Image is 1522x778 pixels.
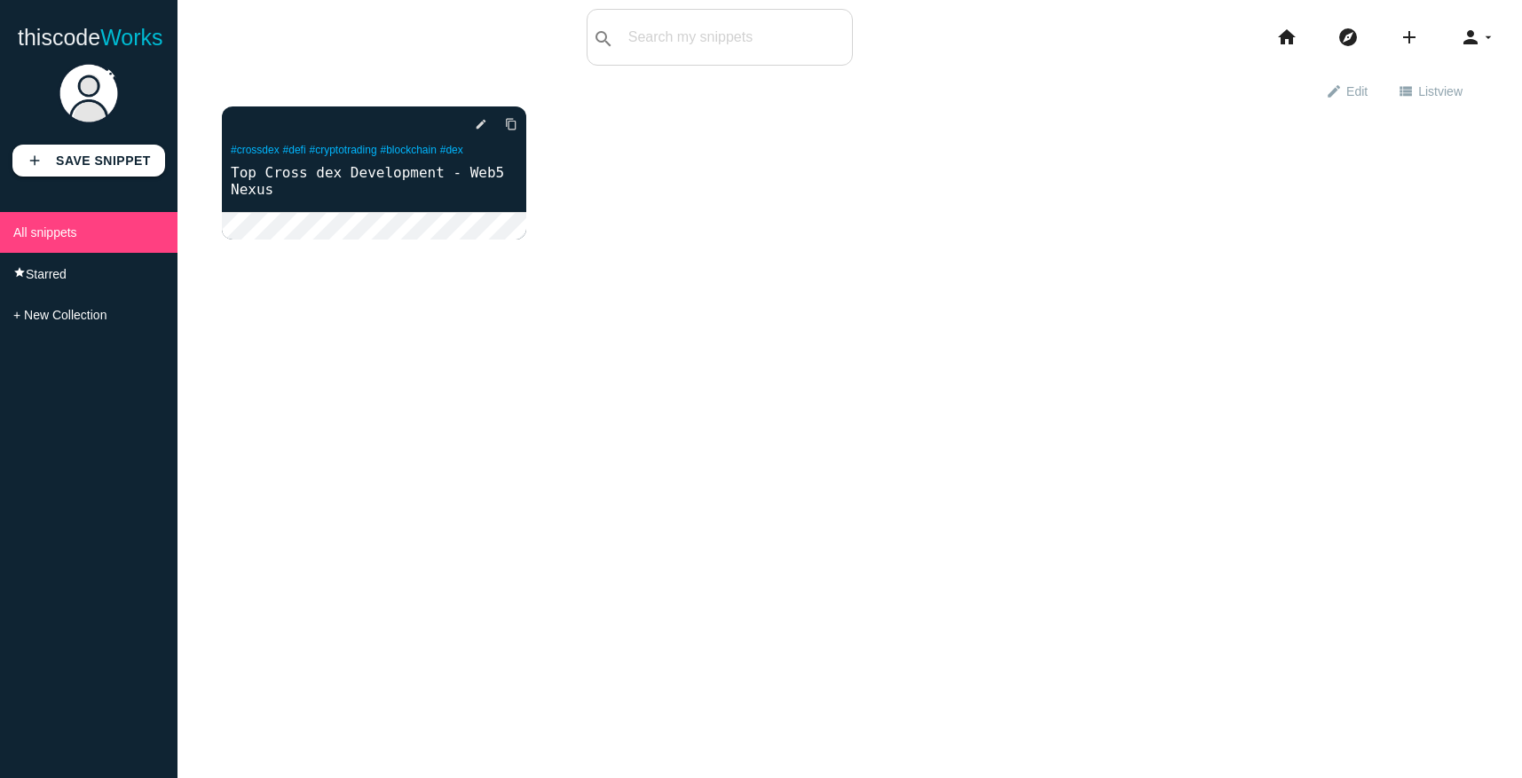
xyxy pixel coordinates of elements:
[26,267,67,281] span: Starred
[1311,75,1383,106] a: editEdit
[1418,75,1463,106] span: List
[440,144,463,156] a: #dex
[231,144,280,156] a: #crossdex
[222,162,526,200] a: Top Cross dex Development - Web5 Nexus
[505,108,517,140] i: content_copy
[1326,75,1342,106] i: edit
[461,108,487,140] a: edit
[588,10,619,65] button: search
[475,108,487,140] i: edit
[1398,75,1414,106] i: view_list
[18,9,163,66] a: thiscodeWorks
[310,144,377,156] a: #cryptotrading
[56,153,151,168] b: Save Snippet
[491,108,517,140] a: Copy to Clipboard
[619,19,852,56] input: Search my snippets
[13,308,106,322] span: + New Collection
[12,145,165,177] a: addSave Snippet
[283,144,306,156] a: #defi
[1481,9,1495,66] i: arrow_drop_down
[1460,9,1481,66] i: person
[1383,75,1478,106] a: view_listListview
[1438,84,1463,98] span: view
[100,25,162,50] span: Works
[593,11,614,67] i: search
[13,225,77,240] span: All snippets
[380,144,436,156] a: #blockchain
[1276,9,1297,66] i: home
[58,62,120,124] img: user.png
[1399,9,1420,66] i: add
[1346,75,1368,106] span: Edit
[27,145,43,177] i: add
[13,266,26,279] i: star
[1337,9,1359,66] i: explore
